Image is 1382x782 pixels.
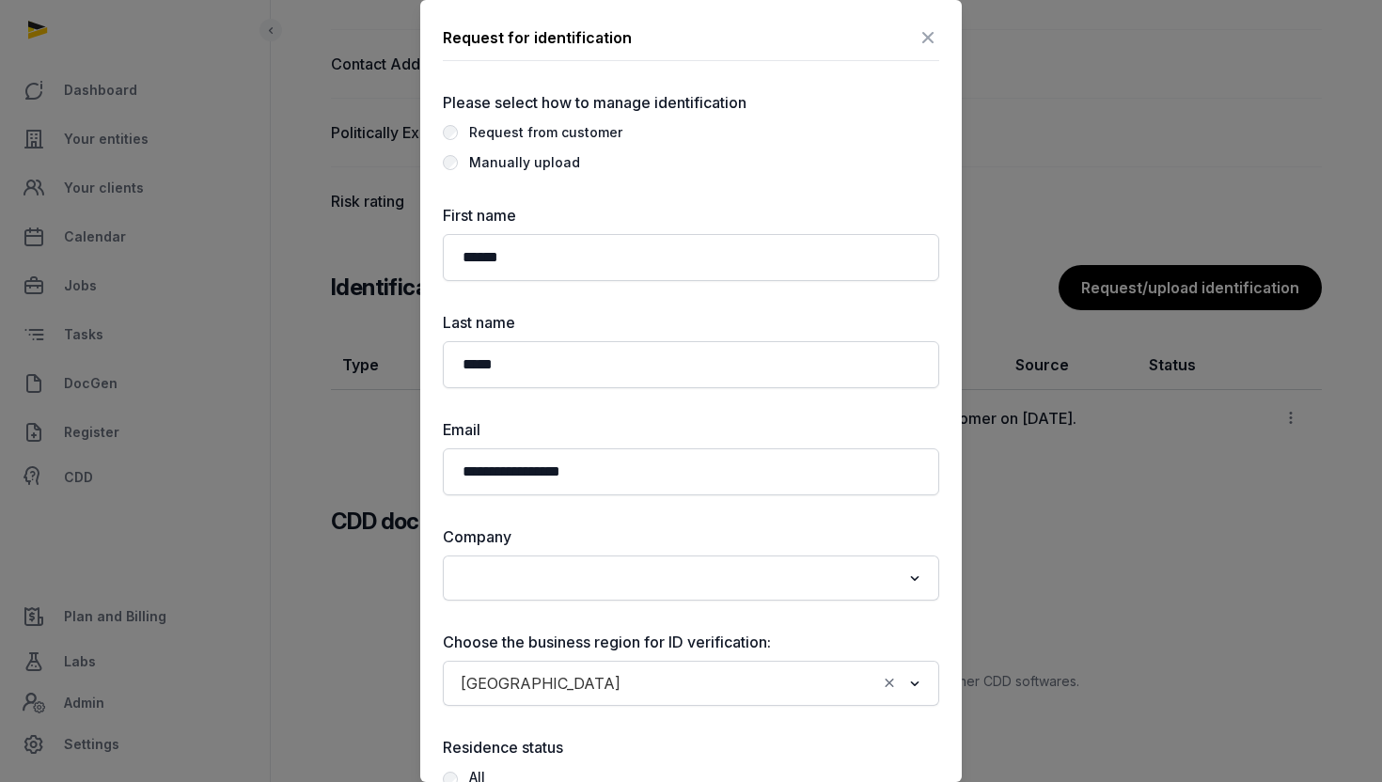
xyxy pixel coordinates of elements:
[629,670,876,696] input: Search for option
[452,561,930,595] div: Search for option
[456,670,625,696] span: [GEOGRAPHIC_DATA]
[443,525,939,548] label: Company
[454,565,901,591] input: Search for option
[469,121,622,144] div: Request from customer
[452,666,930,700] div: Search for option
[443,204,939,227] label: First name
[443,155,458,170] input: Manually upload
[443,26,632,49] div: Request for identification
[443,736,939,759] label: Residence status
[443,631,939,653] label: Choose the business region for ID verification:
[881,670,898,696] button: Clear Selected
[443,91,939,114] label: Please select how to manage identification
[469,151,580,174] div: Manually upload
[443,311,939,334] label: Last name
[443,418,939,441] label: Email
[443,125,458,140] input: Request from customer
